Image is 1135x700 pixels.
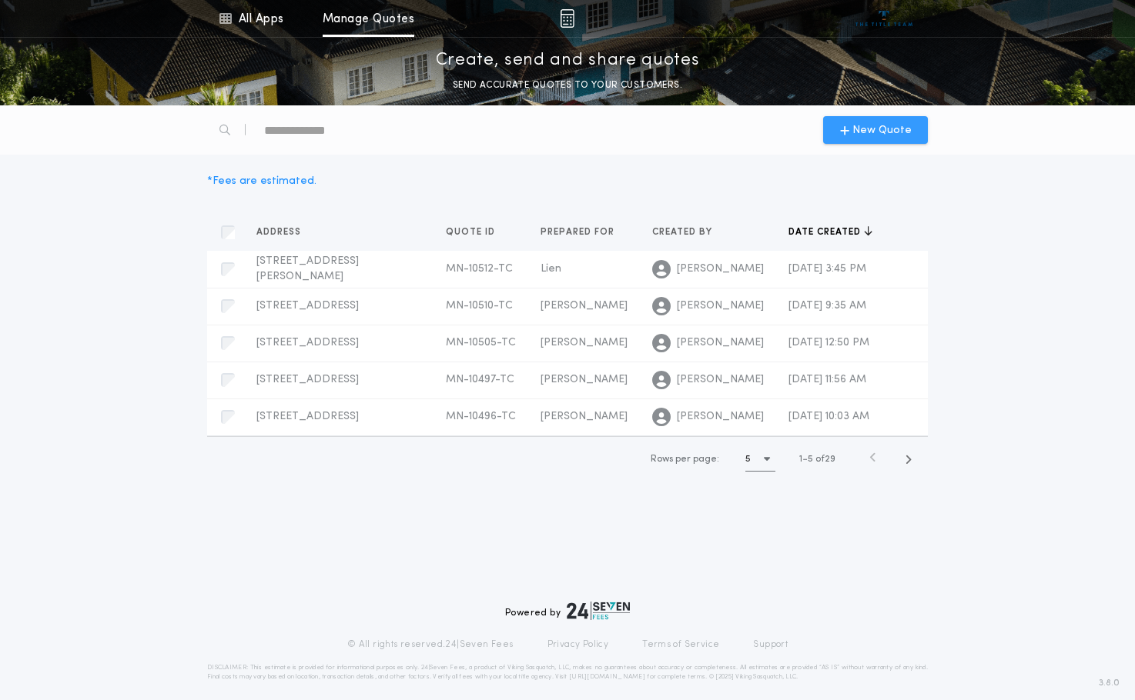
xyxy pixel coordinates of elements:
[677,409,764,425] span: [PERSON_NAME]
[256,411,359,422] span: [STREET_ADDRESS]
[541,263,561,275] span: Lien
[855,11,913,26] img: vs-icon
[753,638,788,651] a: Support
[677,298,764,314] span: [PERSON_NAME]
[677,372,764,388] span: [PERSON_NAME]
[745,447,775,472] button: 5
[788,411,869,422] span: [DATE] 10:03 AM
[642,638,719,651] a: Terms of Service
[446,225,507,240] button: Quote ID
[815,452,835,466] span: of 29
[799,455,802,464] span: 1
[453,78,682,93] p: SEND ACCURATE QUOTES TO YOUR CUSTOMERS.
[256,225,313,240] button: Address
[347,638,514,651] p: © All rights reserved. 24|Seven Fees
[788,337,869,348] span: [DATE] 12:50 PM
[541,374,628,385] span: [PERSON_NAME]
[256,300,359,312] span: [STREET_ADDRESS]
[788,300,866,312] span: [DATE] 9:35 AM
[541,411,628,422] span: [PERSON_NAME]
[823,116,928,144] button: New Quote
[677,262,764,277] span: [PERSON_NAME]
[256,337,359,348] span: [STREET_ADDRESS]
[541,226,618,238] span: Prepared for
[569,674,645,680] a: [URL][DOMAIN_NAME]
[852,122,912,138] span: New Quote
[652,225,724,240] button: Created by
[505,602,630,620] div: Powered by
[808,455,813,464] span: 5
[446,300,513,312] span: MN-10510-TC
[446,263,513,275] span: MN-10512-TC
[446,337,516,348] span: MN-10505-TC
[788,225,872,240] button: Date created
[256,255,359,282] span: [STREET_ADDRESS][PERSON_NAME]
[745,452,751,467] h1: 5
[256,226,304,238] span: Address
[446,226,498,238] span: Quote ID
[547,638,609,651] a: Privacy Policy
[788,226,864,238] span: Date created
[207,663,928,682] p: DISCLAIMER: This estimate is provided for informational purposes only. 24|Seven Fees, a product o...
[1099,676,1120,690] span: 3.8.0
[788,374,866,385] span: [DATE] 11:56 AM
[256,374,359,385] span: [STREET_ADDRESS]
[651,455,719,464] span: Rows per page:
[446,411,516,422] span: MN-10496-TC
[567,602,630,620] img: logo
[560,9,574,28] img: img
[541,300,628,312] span: [PERSON_NAME]
[446,374,514,385] span: MN-10497-TC
[541,337,628,348] span: [PERSON_NAME]
[436,48,700,73] p: Create, send and share quotes
[207,173,316,189] div: * Fees are estimated.
[788,263,866,275] span: [DATE] 3:45 PM
[652,226,715,238] span: Created by
[677,335,764,351] span: [PERSON_NAME]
